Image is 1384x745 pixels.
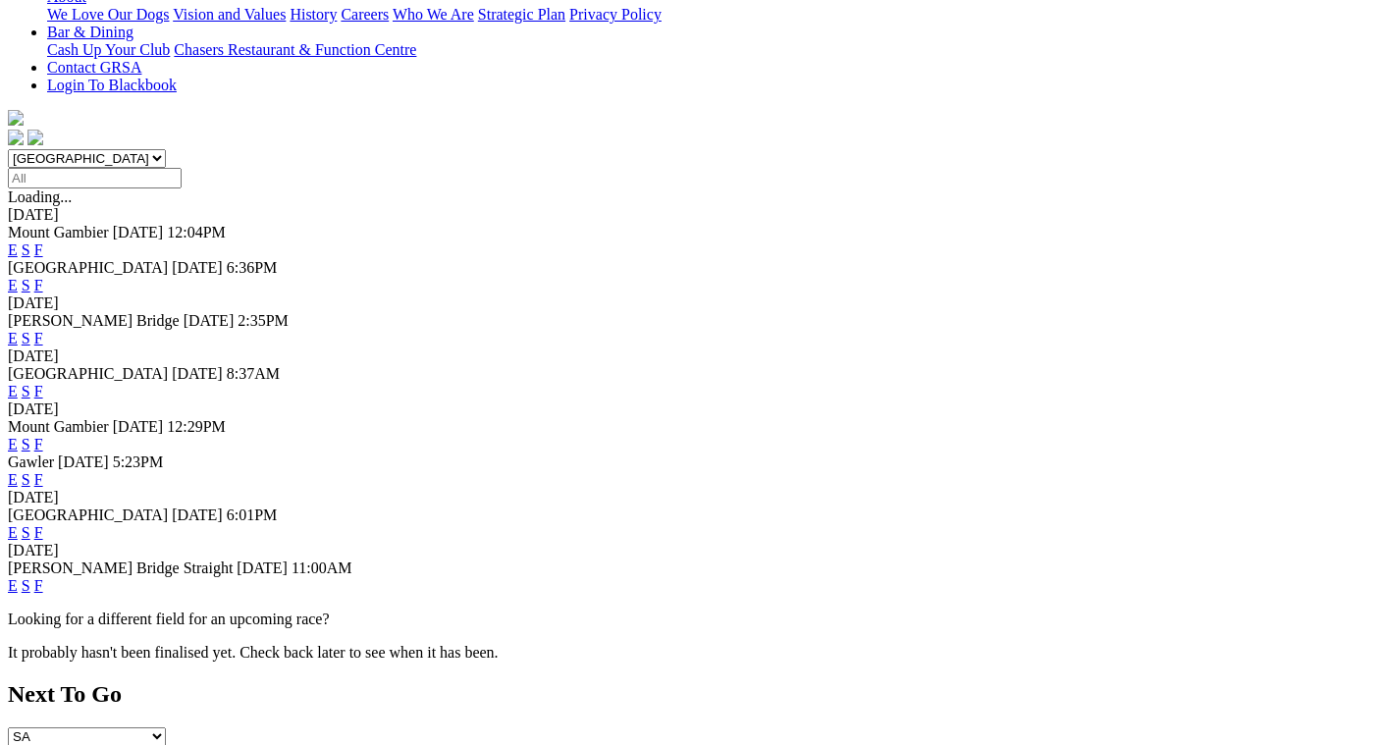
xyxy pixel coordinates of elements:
a: E [8,277,18,293]
img: twitter.svg [27,130,43,145]
a: F [34,524,43,541]
span: [DATE] [184,312,235,329]
div: [DATE] [8,294,1376,312]
a: Cash Up Your Club [47,41,170,58]
a: E [8,436,18,452]
div: [DATE] [8,347,1376,365]
a: F [34,241,43,258]
span: [DATE] [172,365,223,382]
span: [DATE] [172,259,223,276]
a: S [22,241,30,258]
div: [DATE] [8,206,1376,224]
span: [DATE] [58,453,109,470]
img: logo-grsa-white.png [8,110,24,126]
a: Login To Blackbook [47,77,177,93]
span: Loading... [8,188,72,205]
span: [PERSON_NAME] Bridge Straight [8,559,233,576]
span: [PERSON_NAME] Bridge [8,312,180,329]
span: 6:01PM [227,506,278,523]
a: E [8,471,18,488]
span: [DATE] [237,559,288,576]
a: E [8,241,18,258]
a: S [22,524,30,541]
a: F [34,277,43,293]
span: 6:36PM [227,259,278,276]
a: We Love Our Dogs [47,6,169,23]
a: Vision and Values [173,6,286,23]
span: 12:04PM [167,224,226,240]
span: [DATE] [113,418,164,435]
p: Looking for a different field for an upcoming race? [8,611,1376,628]
a: F [34,436,43,452]
a: E [8,330,18,346]
a: S [22,471,30,488]
span: Mount Gambier [8,418,109,435]
a: Privacy Policy [569,6,662,23]
a: S [22,330,30,346]
input: Select date [8,168,182,188]
div: Bar & Dining [47,41,1376,59]
a: F [34,577,43,594]
span: 5:23PM [113,453,164,470]
a: E [8,383,18,399]
span: [GEOGRAPHIC_DATA] [8,365,168,382]
a: Chasers Restaurant & Function Centre [174,41,416,58]
span: Mount Gambier [8,224,109,240]
a: Strategic Plan [478,6,565,23]
a: S [22,277,30,293]
h2: Next To Go [8,681,1376,708]
div: [DATE] [8,400,1376,418]
a: F [34,330,43,346]
a: F [34,383,43,399]
partial: It probably hasn't been finalised yet. Check back later to see when it has been. [8,644,499,661]
a: E [8,577,18,594]
a: S [22,383,30,399]
span: 12:29PM [167,418,226,435]
a: S [22,577,30,594]
a: Bar & Dining [47,24,133,40]
a: E [8,524,18,541]
span: 8:37AM [227,365,280,382]
a: Contact GRSA [47,59,141,76]
div: [DATE] [8,542,1376,559]
a: F [34,471,43,488]
span: Gawler [8,453,54,470]
a: History [290,6,337,23]
span: [DATE] [172,506,223,523]
a: S [22,436,30,452]
a: Careers [341,6,389,23]
div: About [47,6,1376,24]
span: [GEOGRAPHIC_DATA] [8,506,168,523]
span: 2:35PM [238,312,289,329]
span: 11:00AM [292,559,352,576]
img: facebook.svg [8,130,24,145]
span: [GEOGRAPHIC_DATA] [8,259,168,276]
div: [DATE] [8,489,1376,506]
span: [DATE] [113,224,164,240]
a: Who We Are [393,6,474,23]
